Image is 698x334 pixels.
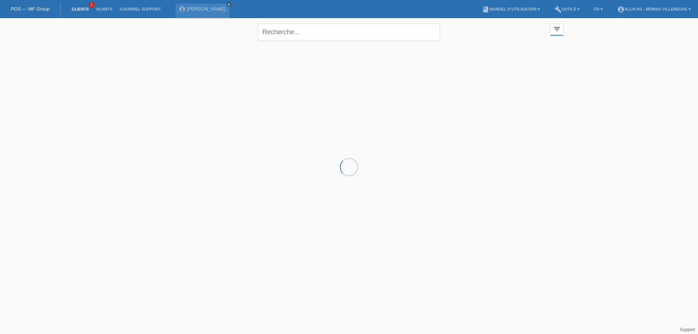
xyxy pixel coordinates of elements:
a: account_circleXLCH AG - Mömax Villeneuve ▾ [614,7,694,11]
a: FR ▾ [590,7,606,11]
a: Support [680,327,695,332]
a: POS — MF Group [11,6,49,12]
input: Recherche... [258,24,440,41]
span: 1 [89,2,95,8]
a: buildOutils ▾ [551,7,583,11]
a: [PERSON_NAME] [187,6,226,12]
i: close [227,3,231,6]
a: Courriel Support [116,7,164,11]
a: bookManuel d’utilisation ▾ [478,7,543,11]
i: account_circle [617,6,625,13]
i: filter_list [553,25,561,33]
a: Achats [92,7,116,11]
a: Clients [68,7,92,11]
a: close [226,2,232,7]
i: build [554,6,562,13]
i: book [482,6,489,13]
